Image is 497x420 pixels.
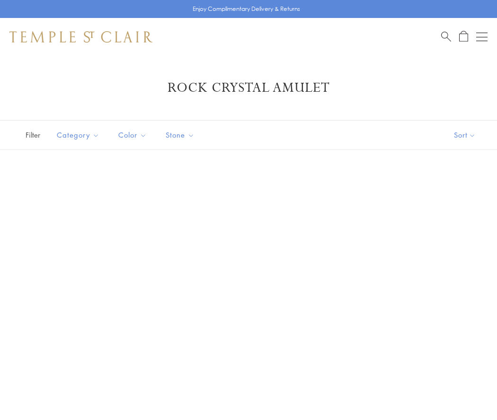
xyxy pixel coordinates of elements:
[433,121,497,149] button: Show sort by
[459,31,468,43] a: Open Shopping Bag
[24,79,473,96] h1: Rock Crystal Amulet
[50,124,106,146] button: Category
[111,124,154,146] button: Color
[161,129,202,141] span: Stone
[476,31,488,43] button: Open navigation
[114,129,154,141] span: Color
[9,31,152,43] img: Temple St. Clair
[52,129,106,141] span: Category
[441,31,451,43] a: Search
[193,4,300,14] p: Enjoy Complimentary Delivery & Returns
[159,124,202,146] button: Stone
